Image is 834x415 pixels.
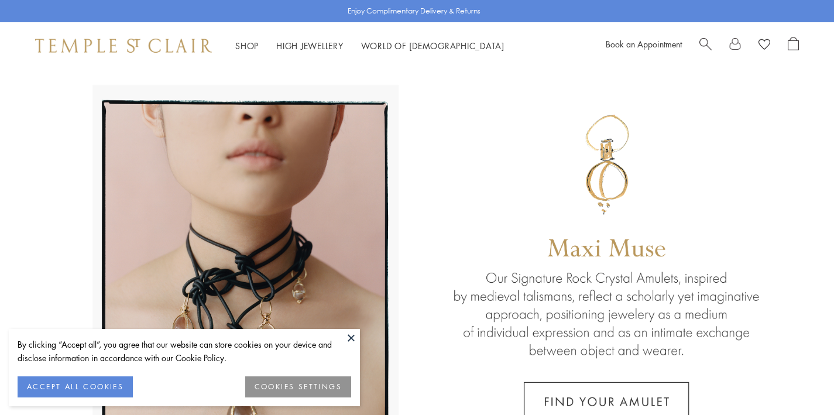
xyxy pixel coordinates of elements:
button: ACCEPT ALL COOKIES [18,376,133,397]
div: By clicking “Accept all”, you agree that our website can store cookies on your device and disclos... [18,338,351,365]
a: Book an Appointment [606,38,682,50]
a: Search [699,37,712,54]
a: High JewelleryHigh Jewellery [276,40,344,52]
img: Temple St. Clair [35,39,212,53]
a: View Wishlist [759,37,770,54]
iframe: Gorgias live chat messenger [775,360,822,403]
a: World of [DEMOGRAPHIC_DATA]World of [DEMOGRAPHIC_DATA] [361,40,504,52]
p: Enjoy Complimentary Delivery & Returns [348,5,481,17]
a: Open Shopping Bag [788,37,799,54]
button: COOKIES SETTINGS [245,376,351,397]
nav: Main navigation [235,39,504,53]
a: ShopShop [235,40,259,52]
